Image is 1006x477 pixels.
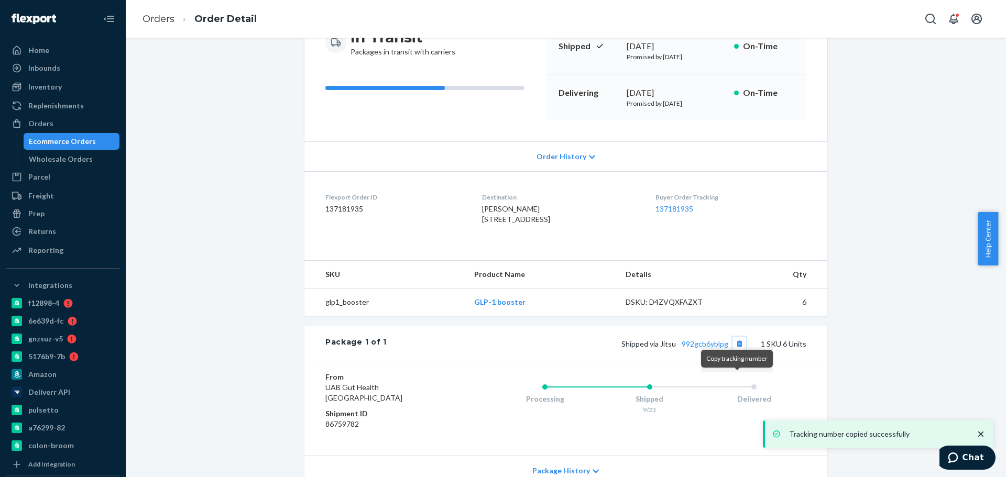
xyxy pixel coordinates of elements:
[28,245,63,256] div: Reporting
[24,133,120,150] a: Ecommerce Orders
[597,405,702,414] div: 9/23
[626,297,724,307] div: DSKU: D4ZVQXFAZXT
[28,63,60,73] div: Inbounds
[12,14,56,24] img: Flexport logo
[304,289,466,316] td: glp1_booster
[6,169,119,185] a: Parcel
[6,97,119,114] a: Replenishments
[6,295,119,312] a: f12898-4
[6,205,119,222] a: Prep
[627,40,726,52] div: [DATE]
[6,458,119,471] a: Add Integration
[6,402,119,418] a: pulsetto
[789,429,965,439] p: Tracking number copied successfully
[325,372,451,382] dt: From
[325,193,465,202] dt: Flexport Order ID
[627,87,726,99] div: [DATE]
[6,419,119,436] a: a76299-82
[732,289,827,316] td: 6
[351,28,455,57] div: Packages in transit with carriers
[617,261,732,289] th: Details
[6,242,119,259] a: Reporting
[325,419,451,429] dd: 86759782
[6,330,119,347] a: gnzsuz-v5
[28,440,74,451] div: colon-broom
[29,136,96,147] div: Ecommerce Orders
[6,348,119,365] a: 5176b9-7b
[920,8,941,29] button: Open Search Box
[6,115,119,132] a: Orders
[702,394,806,404] div: Delivered
[28,118,53,129] div: Orders
[6,42,119,59] a: Home
[28,172,50,182] div: Parcel
[978,212,998,265] button: Help Center
[28,423,65,433] div: a76299-82
[976,429,986,439] svg: close toast
[6,60,119,76] a: Inbounds
[24,151,120,168] a: Wholesale Orders
[28,405,59,415] div: pulsetto
[537,151,586,162] span: Order History
[28,334,63,344] div: gnzsuz-v5
[6,366,119,383] a: Amazon
[28,191,54,201] div: Freight
[325,408,451,419] dt: Shipment ID
[387,337,806,350] div: 1 SKU 6 Units
[28,298,59,308] div: f12898-4
[559,40,618,52] p: Shipped
[304,261,466,289] th: SKU
[482,204,550,224] span: [PERSON_NAME] [STREET_ADDRESS]
[28,101,84,111] div: Replenishments
[6,437,119,454] a: colon-broom
[732,337,746,350] button: Copy tracking number
[28,82,62,92] div: Inventory
[943,8,964,29] button: Open notifications
[627,52,726,61] p: Promised by [DATE]
[28,460,75,469] div: Add Integration
[6,187,119,204] a: Freight
[482,193,638,202] dt: Destination
[493,394,597,404] div: Processing
[28,280,72,291] div: Integrations
[325,383,402,402] span: UAB Gut Health [GEOGRAPHIC_DATA]
[6,384,119,401] a: Deliverr API
[627,99,726,108] p: Promised by [DATE]
[29,154,93,164] div: Wholesale Orders
[743,40,794,52] p: On-Time
[939,446,996,472] iframe: Opens a widget where you can chat to one of our agents
[532,465,590,476] span: Package History
[597,394,702,404] div: Shipped
[99,8,119,29] button: Close Navigation
[966,8,987,29] button: Open account menu
[732,261,827,289] th: Qty
[28,226,56,237] div: Returns
[474,297,526,306] a: GLP-1 booster
[325,204,465,214] dd: 137181935
[655,193,806,202] dt: Buyer Order Tracking
[682,339,728,348] a: 992gcb6yblpg
[6,79,119,95] a: Inventory
[28,45,49,56] div: Home
[6,223,119,240] a: Returns
[28,351,65,362] div: 5176b9-7b
[143,13,174,25] a: Orders
[28,208,45,219] div: Prep
[28,369,57,380] div: Amazon
[28,316,63,326] div: 6e639d-fc
[621,339,746,348] span: Shipped via Jitsu
[134,4,265,35] ol: breadcrumbs
[706,354,768,362] span: Copy tracking number
[194,13,257,25] a: Order Detail
[466,261,617,289] th: Product Name
[325,337,387,350] div: Package 1 of 1
[655,204,693,213] a: 137181935
[28,387,70,397] div: Deliverr API
[6,313,119,329] a: 6e639d-fc
[743,87,794,99] p: On-Time
[559,87,618,99] p: Delivering
[6,277,119,294] button: Integrations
